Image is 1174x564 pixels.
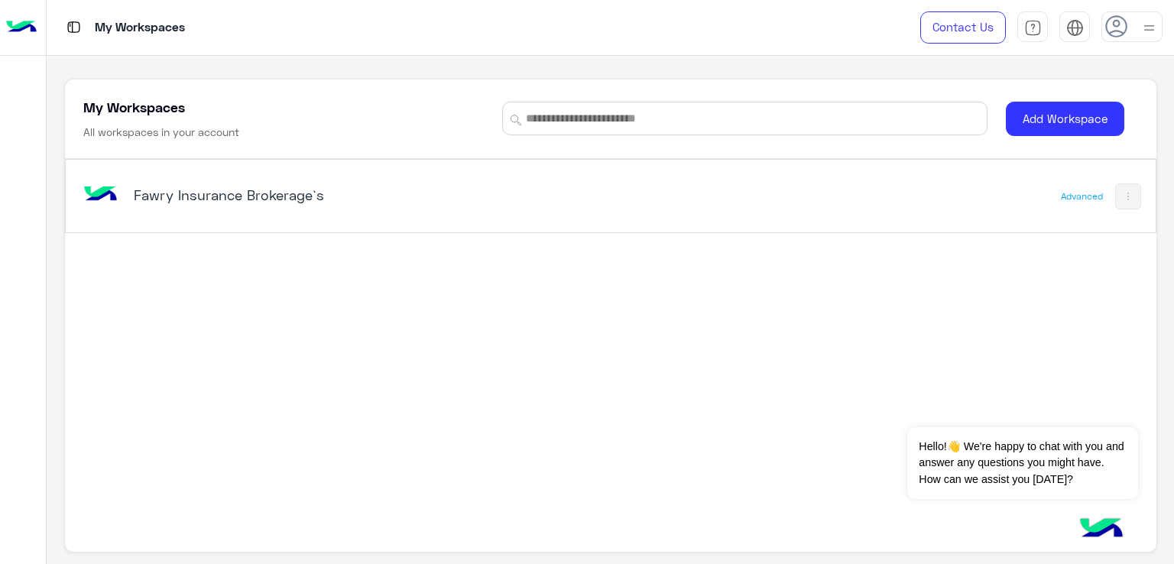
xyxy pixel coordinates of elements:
[1066,19,1084,37] img: tab
[907,427,1137,499] span: Hello!👋 We're happy to chat with you and answer any questions you might have. How can we assist y...
[1075,503,1128,556] img: hulul-logo.png
[83,125,239,140] h6: All workspaces in your account
[1024,19,1042,37] img: tab
[64,18,83,37] img: tab
[920,11,1006,44] a: Contact Us
[1140,18,1159,37] img: profile
[1006,102,1124,136] button: Add Workspace
[6,11,37,44] img: Logo
[95,18,185,38] p: My Workspaces
[83,98,185,116] h5: My Workspaces
[1061,190,1103,203] div: Advanced
[134,186,516,204] h5: Fawry Insurance Brokerage`s
[80,174,122,216] img: bot image
[1017,11,1048,44] a: tab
